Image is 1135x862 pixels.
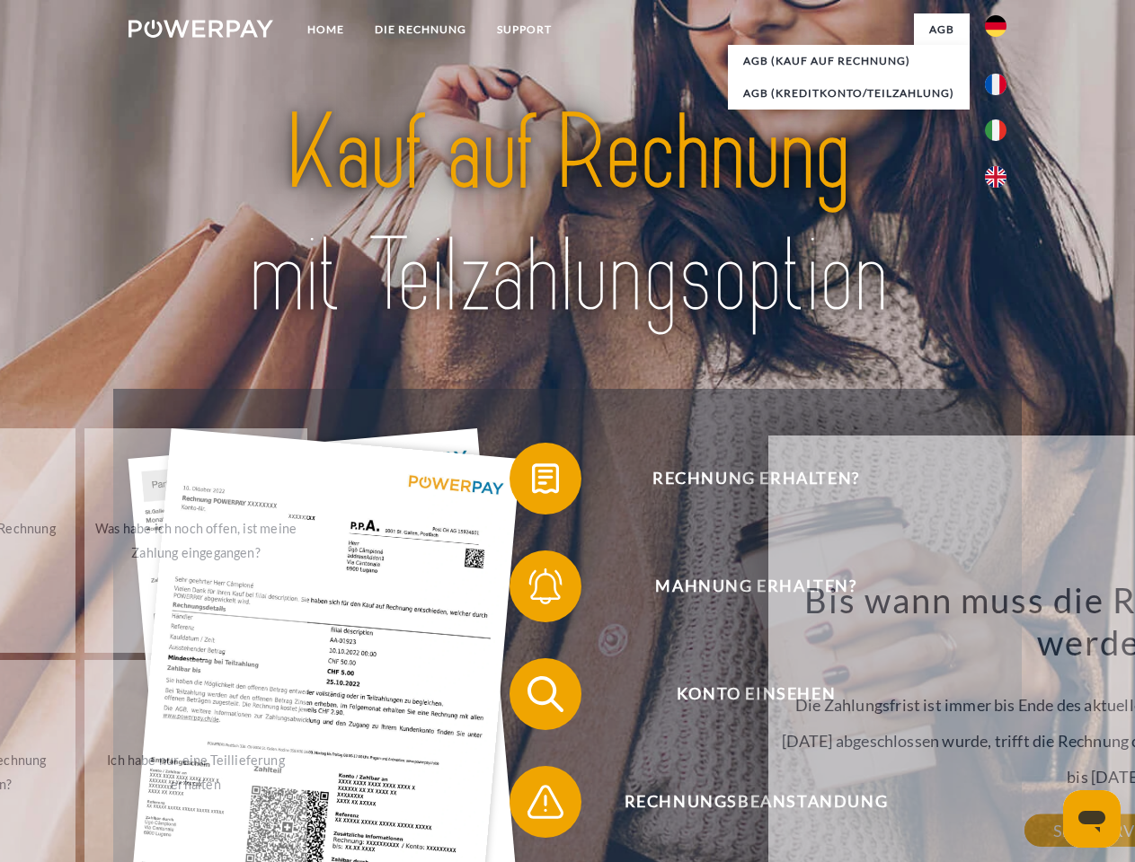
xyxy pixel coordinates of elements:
img: it [985,119,1006,141]
div: Ich habe nur eine Teillieferung erhalten [95,748,297,796]
img: qb_search.svg [523,672,568,717]
img: logo-powerpay-white.svg [129,20,273,38]
img: fr [985,74,1006,95]
a: agb [914,13,970,46]
a: Home [292,13,359,46]
img: en [985,166,1006,188]
button: Konto einsehen [510,658,977,730]
button: Rechnungsbeanstandung [510,766,977,838]
a: Was habe ich noch offen, ist meine Zahlung eingegangen? [84,428,308,653]
a: DIE RECHNUNG [359,13,482,46]
img: title-powerpay_de.svg [172,86,963,344]
div: Was habe ich noch offen, ist meine Zahlung eingegangen? [95,516,297,565]
a: SUPPORT [482,13,567,46]
img: qb_warning.svg [523,779,568,824]
a: AGB (Kreditkonto/Teilzahlung) [728,77,970,110]
a: AGB (Kauf auf Rechnung) [728,45,970,77]
img: de [985,15,1006,37]
iframe: Schaltfläche zum Öffnen des Messaging-Fensters [1063,790,1121,848]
